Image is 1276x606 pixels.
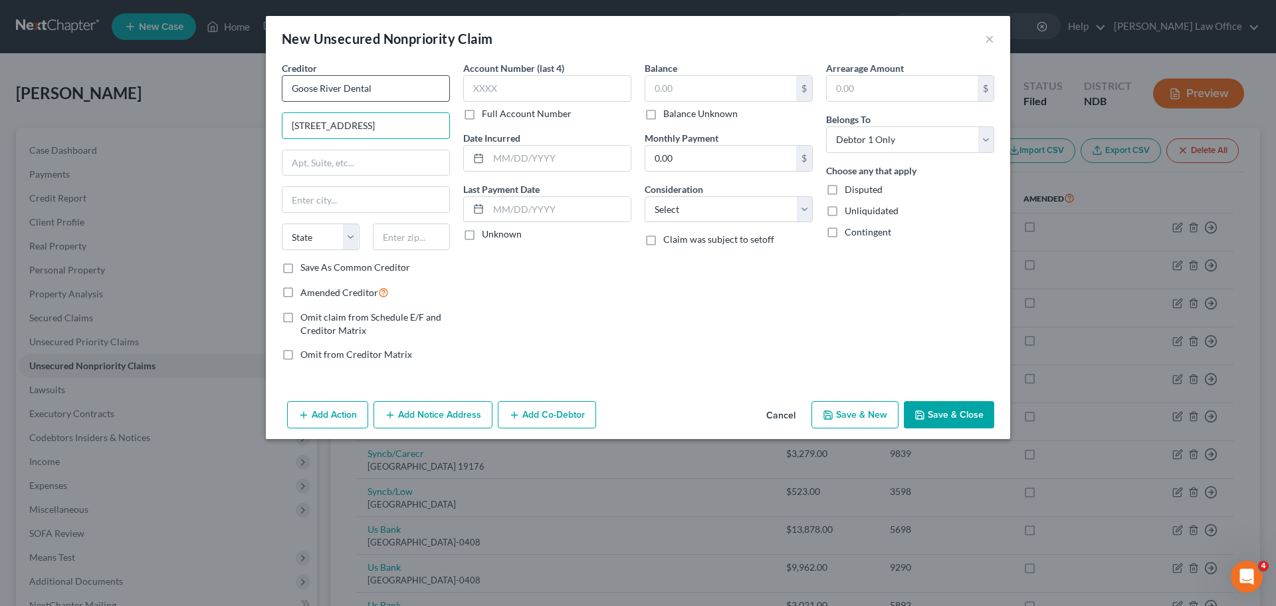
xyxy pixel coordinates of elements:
label: Choose any that apply [826,164,916,178]
label: Last Payment Date [463,182,540,196]
button: Save & Close [904,401,994,429]
label: Balance Unknown [663,107,738,120]
iframe: Intercom live chat [1231,561,1263,593]
button: Cancel [756,402,806,429]
label: Consideration [645,182,703,196]
input: MM/DD/YYYY [488,146,631,171]
input: Enter zip... [373,224,451,250]
input: 0.00 [645,76,796,101]
span: Disputed [845,184,883,195]
input: MM/DD/YYYY [488,197,631,222]
span: Amended Creditor [300,287,378,298]
span: Unliquidated [845,205,899,216]
input: Enter city... [282,187,449,212]
label: Arrearage Amount [826,61,904,75]
div: New Unsecured Nonpriority Claim [282,29,492,48]
span: Belongs To [826,114,871,125]
label: Date Incurred [463,131,520,145]
button: Save & New [811,401,899,429]
span: Omit claim from Schedule E/F and Creditor Matrix [300,311,441,336]
div: $ [796,146,812,171]
span: 4 [1258,561,1269,571]
label: Monthly Payment [645,131,718,145]
label: Account Number (last 4) [463,61,564,75]
input: 0.00 [645,146,796,171]
span: Claim was subject to setoff [663,233,774,245]
div: $ [796,76,812,101]
button: Add Notice Address [373,401,492,429]
input: 0.00 [827,76,978,101]
span: Contingent [845,226,891,237]
label: Unknown [482,227,522,241]
input: Apt, Suite, etc... [282,150,449,176]
input: Search creditor by name... [282,75,450,102]
label: Save As Common Creditor [300,261,410,274]
input: Enter address... [282,113,449,138]
label: Full Account Number [482,107,572,120]
input: XXXX [463,75,631,102]
div: $ [978,76,994,101]
span: Omit from Creditor Matrix [300,349,412,360]
button: Add Co-Debtor [498,401,596,429]
label: Balance [645,61,677,75]
button: × [985,31,994,47]
button: Add Action [287,401,368,429]
span: Creditor [282,63,317,74]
